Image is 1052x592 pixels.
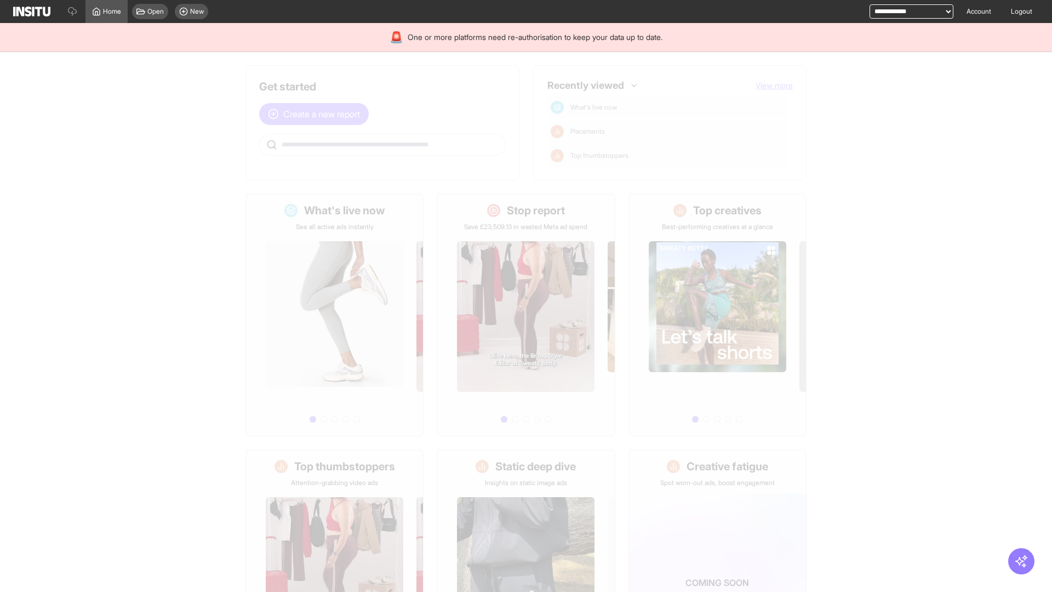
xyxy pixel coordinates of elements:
img: Logo [13,7,50,16]
span: Open [147,7,164,16]
span: Home [103,7,121,16]
span: New [190,7,204,16]
span: One or more platforms need re-authorisation to keep your data up to date. [408,32,662,43]
div: 🚨 [390,30,403,45]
